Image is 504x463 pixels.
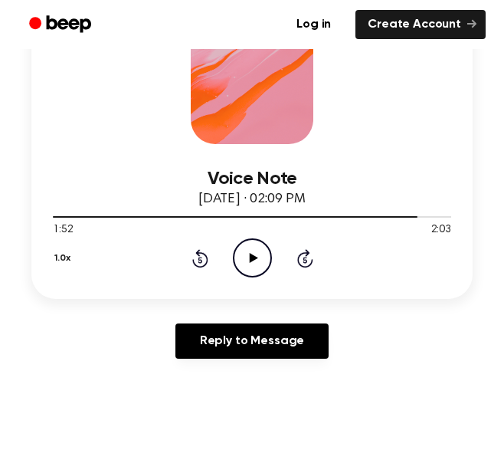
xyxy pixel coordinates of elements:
[18,10,105,40] a: Beep
[53,245,76,271] button: 1.0x
[175,323,329,359] a: Reply to Message
[355,10,486,39] a: Create Account
[198,192,306,206] span: [DATE] · 02:09 PM
[281,7,346,42] a: Log in
[431,222,451,238] span: 2:03
[53,169,451,189] h3: Voice Note
[53,222,73,238] span: 1:52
